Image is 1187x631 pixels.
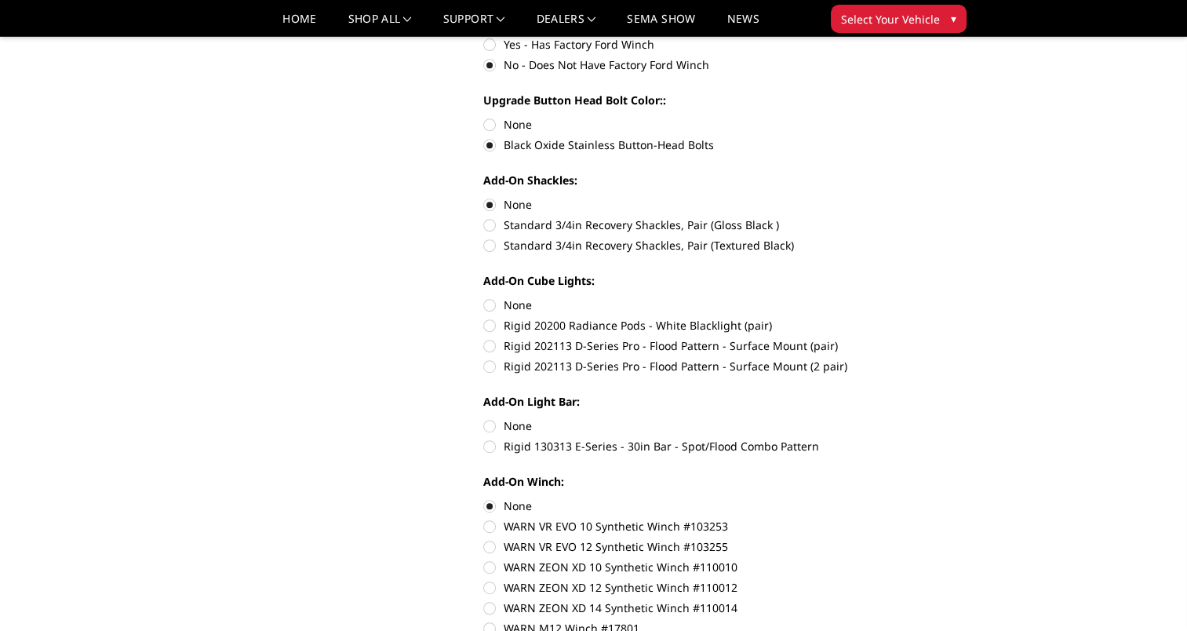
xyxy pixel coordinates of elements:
[483,172,916,188] label: Add-On Shackles:
[483,297,916,313] label: None
[483,559,916,575] label: WARN ZEON XD 10 Synthetic Winch #110010
[483,600,916,616] label: WARN ZEON XD 14 Synthetic Winch #110014
[1109,556,1187,631] iframe: Chat Widget
[348,13,412,36] a: shop all
[537,13,596,36] a: Dealers
[483,36,916,53] label: Yes - Has Factory Ford Winch
[483,57,916,73] label: No - Does Not Have Factory Ford Winch
[483,317,916,334] label: Rigid 20200 Radiance Pods - White Blacklight (pair)
[951,10,956,27] span: ▾
[483,137,916,153] label: Black Oxide Stainless Button-Head Bolts
[483,116,916,133] label: None
[483,579,916,596] label: WARN ZEON XD 12 Synthetic Winch #110012
[483,92,916,108] label: Upgrade Button Head Bolt Color::
[483,518,916,534] label: WARN VR EVO 10 Synthetic Winch #103253
[483,272,916,289] label: Add-On Cube Lights:
[483,438,916,454] label: Rigid 130313 E-Series - 30in Bar - Spot/Flood Combo Pattern
[841,11,940,27] span: Select Your Vehicle
[483,498,916,514] label: None
[483,393,916,410] label: Add-On Light Bar:
[443,13,505,36] a: Support
[483,337,916,354] label: Rigid 202113 D-Series Pro - Flood Pattern - Surface Mount (pair)
[726,13,759,36] a: News
[483,217,916,233] label: Standard 3/4in Recovery Shackles, Pair (Gloss Black )
[483,358,916,374] label: Rigid 202113 D-Series Pro - Flood Pattern - Surface Mount (2 pair)
[627,13,695,36] a: SEMA Show
[282,13,316,36] a: Home
[483,418,916,434] label: None
[483,196,916,213] label: None
[483,473,916,490] label: Add-On Winch:
[831,5,967,33] button: Select Your Vehicle
[483,538,916,555] label: WARN VR EVO 12 Synthetic Winch #103255
[483,237,916,253] label: Standard 3/4in Recovery Shackles, Pair (Textured Black)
